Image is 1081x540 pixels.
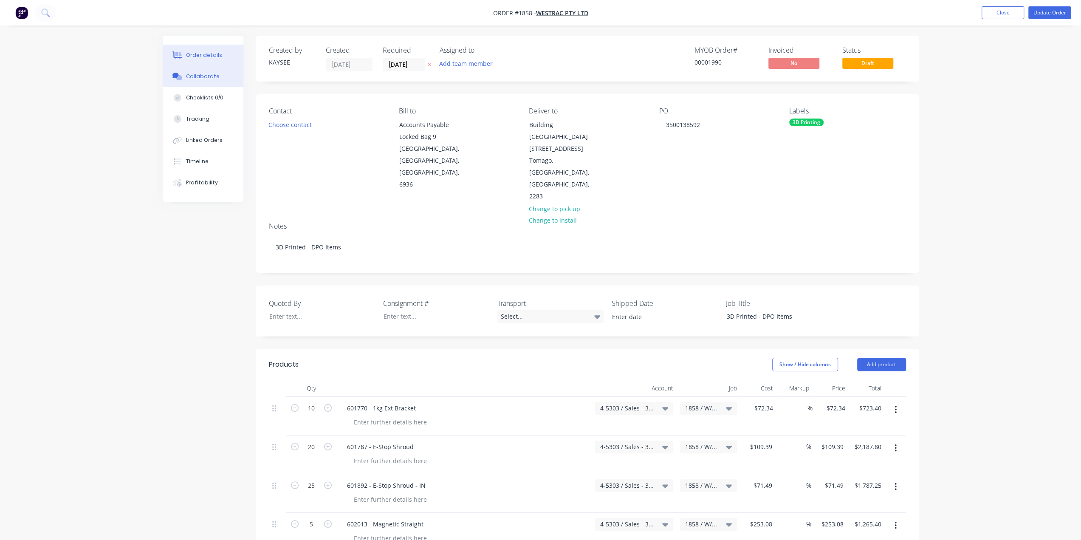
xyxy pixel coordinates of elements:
input: Enter date [606,311,712,323]
button: Add product [857,358,906,371]
label: Shipped Date [612,298,718,308]
button: Tracking [163,108,243,130]
span: 1858 / W/Trac - 3D DPO Items [685,520,717,529]
label: Quoted By [269,298,375,308]
div: Accounts Payable Locked Bag 9[GEOGRAPHIC_DATA], [GEOGRAPHIC_DATA], [GEOGRAPHIC_DATA], 6936 [392,119,477,191]
div: Accounts Payable Locked Bag 9 [399,119,470,143]
div: KAYSEE [269,58,316,67]
div: Profitability [186,179,218,187]
div: Invoiced [768,46,832,54]
button: Close [982,6,1024,19]
span: % [806,442,811,452]
label: Consignment # [383,298,489,308]
div: Labels [789,107,906,115]
div: 3D Printed - DPO Items [720,310,826,322]
div: 601787 - E-Stop Shroud [340,441,421,453]
div: 3D Printed - DPO Items [269,234,906,260]
div: 00001990 [694,58,758,67]
div: Select... [497,310,604,323]
div: Notes [269,222,906,230]
label: Transport [497,298,604,308]
div: 601770 - 1kg Ext Bracket [340,402,423,414]
span: Draft [842,58,893,68]
div: 3D Printing [789,119,824,126]
div: 602013 - Magnetic Straight [340,518,430,530]
span: No [768,58,819,68]
button: Show / Hide columns [772,358,838,371]
div: Timeline [186,158,209,165]
div: Products [269,359,299,370]
span: 1858 / W/Trac - 3D DPO Items [685,442,717,451]
span: 1858 / W/Trac - 3D DPO Items [685,481,717,490]
button: Update Order [1028,6,1071,19]
div: Created by [269,46,316,54]
div: Building [GEOGRAPHIC_DATA][STREET_ADDRESS]Tomago, [GEOGRAPHIC_DATA], [GEOGRAPHIC_DATA], 2283 [522,119,607,203]
button: Checklists 0/0 [163,87,243,108]
div: 3500138592 [659,119,707,131]
div: Created [326,46,373,54]
button: Collaborate [163,66,243,87]
div: [GEOGRAPHIC_DATA], [GEOGRAPHIC_DATA], [GEOGRAPHIC_DATA], 6936 [399,143,470,190]
button: Change to install [524,215,581,226]
span: % [806,519,811,529]
div: Account [592,380,677,397]
div: Tomago, [GEOGRAPHIC_DATA], [GEOGRAPHIC_DATA], 2283 [529,155,600,202]
div: Tracking [186,115,209,123]
button: Timeline [163,151,243,172]
div: Required [383,46,429,54]
div: Price [813,380,849,397]
a: WesTrac Pty Ltd [536,9,588,17]
span: 1858 / W/Trac - 3D DPO Items [685,404,717,413]
div: Contact [269,107,385,115]
span: 4-5303 / Sales - 3D Printing - Interco [600,520,654,529]
button: Choose contact [264,119,316,130]
button: Change to pick up [524,203,584,214]
div: PO [659,107,776,115]
button: Order details [163,45,243,66]
div: Order details [186,51,222,59]
div: Cost [740,380,776,397]
button: Add team member [435,58,497,69]
div: MYOB Order # [694,46,758,54]
div: Assigned to [440,46,525,54]
div: Checklists 0/0 [186,94,223,102]
span: 4-5303 / Sales - 3D Printing - Interco [600,481,654,490]
div: Building [GEOGRAPHIC_DATA][STREET_ADDRESS] [529,119,600,155]
span: Order #1858 - [493,9,536,17]
button: Add team member [440,58,497,69]
div: Markup [776,380,813,397]
button: Profitability [163,172,243,193]
div: Job [677,380,740,397]
div: 601892 - E-Stop Shroud - IN [340,479,432,492]
img: Factory [15,6,28,19]
div: Status [842,46,906,54]
div: Collaborate [186,73,220,80]
div: Linked Orders [186,136,223,144]
div: Total [849,380,885,397]
div: Deliver to [529,107,645,115]
div: Qty [286,380,337,397]
span: % [806,481,811,490]
div: Bill to [399,107,515,115]
span: % [807,403,813,413]
span: 4-5303 / Sales - 3D Printing - Interco [600,442,654,451]
span: 4-5303 / Sales - 3D Printing - Interco [600,404,654,413]
label: Job Title [726,298,832,308]
button: Linked Orders [163,130,243,151]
